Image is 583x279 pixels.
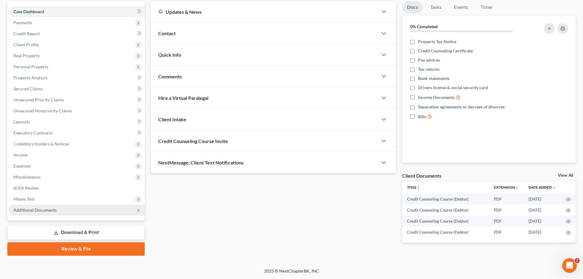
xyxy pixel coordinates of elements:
[418,114,426,120] span: Bills
[489,216,524,227] td: PDF
[449,1,473,13] a: Events
[13,207,57,213] span: Additional Documents
[558,173,573,178] a: View All
[13,86,43,91] span: Secured Claims
[425,1,447,13] a: Tasks
[13,174,41,179] span: Miscellaneous
[9,83,145,94] a: Secured Claims
[402,216,489,227] td: Credit Counseling Course (Debtor)
[402,227,489,238] td: Credit Counseling Course (Debtor)
[117,268,466,279] div: 2025 © NextChapterBK, INC
[552,186,556,190] i: expand_more
[418,66,439,72] span: Tax returns
[158,138,228,144] span: Credit Counseling Course Invite
[418,48,473,54] span: Credit Counseling Certificate
[418,57,440,63] span: Pay advices
[9,105,145,116] a: Unsecured Nonpriority Claims
[7,225,145,240] a: Download & Print
[524,194,561,205] td: [DATE]
[418,104,505,110] span: Separation agreements or decrees of divorces
[418,85,488,91] span: Drivers license & social security card
[9,116,145,127] a: Lawsuits
[13,141,69,146] span: Codebtors Insiders & Notices
[13,163,31,168] span: Expenses
[13,119,30,124] span: Lawsuits
[13,196,35,202] span: Means Test
[13,108,72,113] span: Unsecured Nonpriority Claims
[529,185,556,190] a: Date Added expand_more
[494,185,519,190] a: Extensionunfold_more
[417,186,420,190] i: unfold_more
[13,75,47,80] span: Property Analysis
[13,185,39,190] span: SOFA Review
[158,74,182,79] span: Comments
[524,205,561,216] td: [DATE]
[524,216,561,227] td: [DATE]
[402,172,441,179] div: Client Documents
[158,95,208,101] span: Hire a Virtual Paralegal
[402,194,489,205] td: Credit Counseling Course (Debtor)
[13,20,32,25] span: Payments
[13,53,40,58] span: Real Property
[515,186,519,190] i: unfold_more
[158,160,244,165] span: NextMessage: Client Text Notifications
[410,24,438,29] strong: 0% Completed
[418,94,455,100] span: Income Documents
[524,227,561,238] td: [DATE]
[476,1,498,13] a: Timer
[9,183,145,194] a: SOFA Review
[407,185,420,190] a: Titleunfold_more
[13,31,40,36] span: Credit Report
[575,258,580,263] span: 2
[9,72,145,83] a: Property Analysis
[13,9,44,14] span: Case Dashboard
[13,64,48,69] span: Personal Property
[9,94,145,105] a: Unsecured Priority Claims
[13,42,39,47] span: Client Profile
[9,28,145,39] a: Credit Report
[9,6,145,17] a: Case Dashboard
[158,52,181,58] span: Quick Info
[13,97,64,102] span: Unsecured Priority Claims
[489,227,524,238] td: PDF
[418,75,450,81] span: Bank statements
[158,116,186,122] span: Client Intake
[13,152,28,157] span: Income
[489,205,524,216] td: PDF
[13,130,53,135] span: Executory Contracts
[402,1,423,13] a: Docs
[402,205,489,216] td: Credit Counseling Course (Debtor)
[418,39,456,45] span: Property Tax Notice
[9,127,145,138] a: Executory Contracts
[7,242,145,256] a: Review & File
[489,194,524,205] td: PDF
[562,258,577,273] iframe: Intercom live chat
[158,30,176,36] span: Contact
[158,9,370,15] div: Updates & News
